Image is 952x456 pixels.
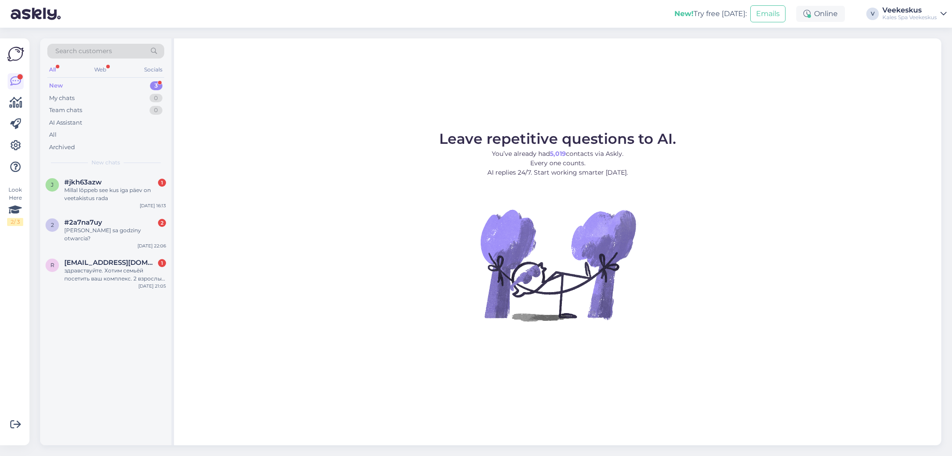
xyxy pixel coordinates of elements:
[140,202,166,209] div: [DATE] 16:13
[478,184,638,345] img: No Chat active
[50,262,54,268] span: r
[882,7,947,21] a: VeekeskusKales Spa Veekeskus
[7,186,23,226] div: Look Here
[49,143,75,152] div: Archived
[882,7,937,14] div: Veekeskus
[64,259,157,267] span: ruslankaviaza@gmail.com
[150,94,162,103] div: 0
[142,64,164,75] div: Socials
[439,130,676,147] span: Leave repetitive questions to AI.
[64,186,166,202] div: Millal lõppeb see kus iga päev on veetakistus rada
[150,106,162,115] div: 0
[158,179,166,187] div: 1
[796,6,845,22] div: Online
[750,5,786,22] button: Emails
[49,130,57,139] div: All
[64,218,102,226] span: #2a7na7uy
[51,222,54,228] span: 2
[7,218,23,226] div: 2 / 3
[49,106,82,115] div: Team chats
[49,118,82,127] div: AI Assistant
[64,226,166,243] div: [PERSON_NAME] sa godziny otwarcia?
[49,94,75,103] div: My chats
[51,181,54,188] span: j
[137,243,166,249] div: [DATE] 22:06
[674,8,747,19] div: Try free [DATE]:
[158,259,166,267] div: 1
[91,159,120,167] span: New chats
[7,46,24,63] img: Askly Logo
[55,46,112,56] span: Search customers
[866,8,879,20] div: V
[138,283,166,289] div: [DATE] 21:05
[882,14,937,21] div: Kales Spa Veekeskus
[47,64,58,75] div: All
[674,9,694,18] b: New!
[550,150,566,158] b: 5,019
[439,149,676,177] p: You’ve already had contacts via Askly. Every one counts. AI replies 24/7. Start working smarter [...
[150,81,162,90] div: 3
[158,219,166,227] div: 2
[49,81,63,90] div: New
[64,267,166,283] div: здравствуйте. Хотим семьёй посетить ваш комплекс. 2 взрослых и ребёнок 17 лет. Для взрослых хотел...
[64,178,102,186] span: #jkh63azw
[92,64,108,75] div: Web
